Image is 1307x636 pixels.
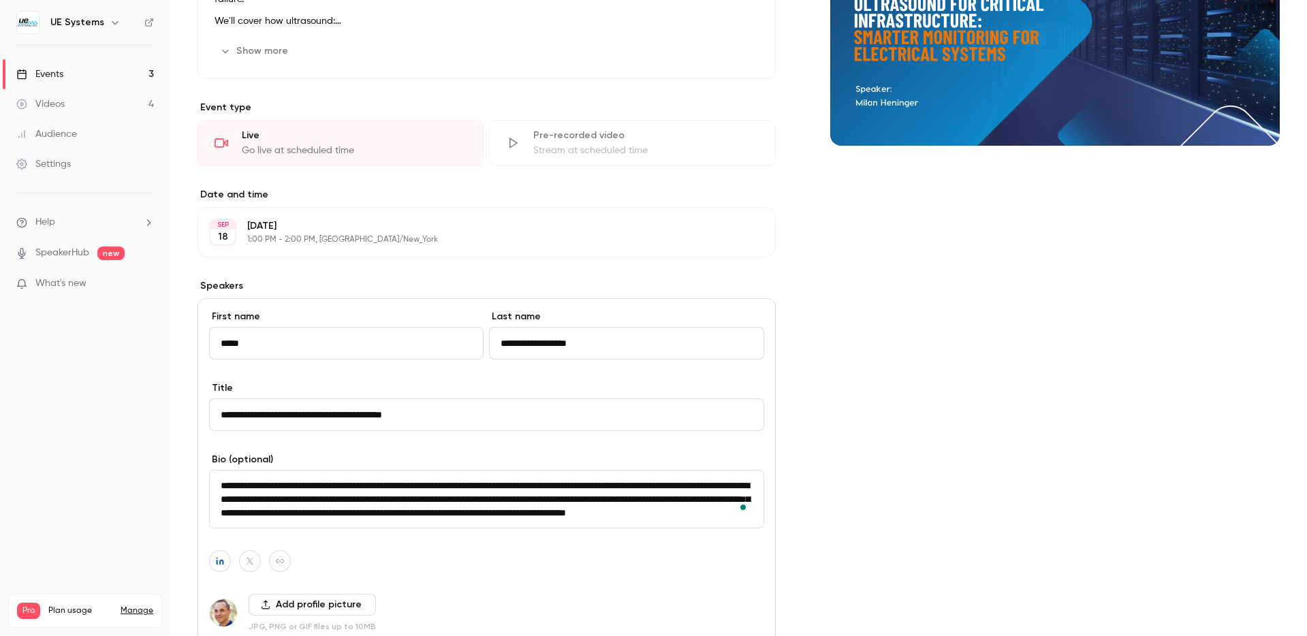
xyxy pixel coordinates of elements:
[198,101,776,114] p: Event type
[209,310,484,323] label: First name
[198,279,776,293] label: Speakers
[215,40,296,62] button: Show more
[533,144,758,157] div: Stream at scheduled time
[17,603,40,619] span: Pro
[247,234,704,245] p: 1:00 PM - 2:00 PM, [GEOGRAPHIC_DATA]/New_York
[16,67,63,81] div: Events
[16,157,71,171] div: Settings
[489,310,763,323] label: Last name
[249,621,376,632] p: JPG, PNG or GIF files up to 10MB
[489,120,775,166] div: Pre-recorded videoStream at scheduled time
[97,247,125,260] span: new
[209,453,764,466] label: Bio (optional)
[17,12,39,33] img: UE Systems
[209,381,764,395] label: Title
[35,215,55,229] span: Help
[16,127,77,141] div: Audience
[210,599,237,626] img: Milan Heninger, MBA, CMRP
[242,129,467,142] div: Live
[209,470,764,528] textarea: To enrich screen reader interactions, please activate Accessibility in Grammarly extension settings
[533,129,758,142] div: Pre-recorded video
[218,230,228,244] p: 18
[16,215,154,229] li: help-dropdown-opener
[198,120,484,166] div: LiveGo live at scheduled time
[48,605,112,616] span: Plan usage
[35,246,89,260] a: SpeakerHub
[215,13,759,29] p: We'll cover how ultrasound:
[121,605,153,616] a: Manage
[50,16,104,29] h6: UE Systems
[247,219,704,233] p: [DATE]
[138,278,154,290] iframe: Noticeable Trigger
[242,144,467,157] div: Go live at scheduled time
[198,188,776,202] label: Date and time
[16,97,65,111] div: Videos
[210,220,235,229] div: SEP
[249,594,376,616] button: Add profile picture
[35,276,86,291] span: What's new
